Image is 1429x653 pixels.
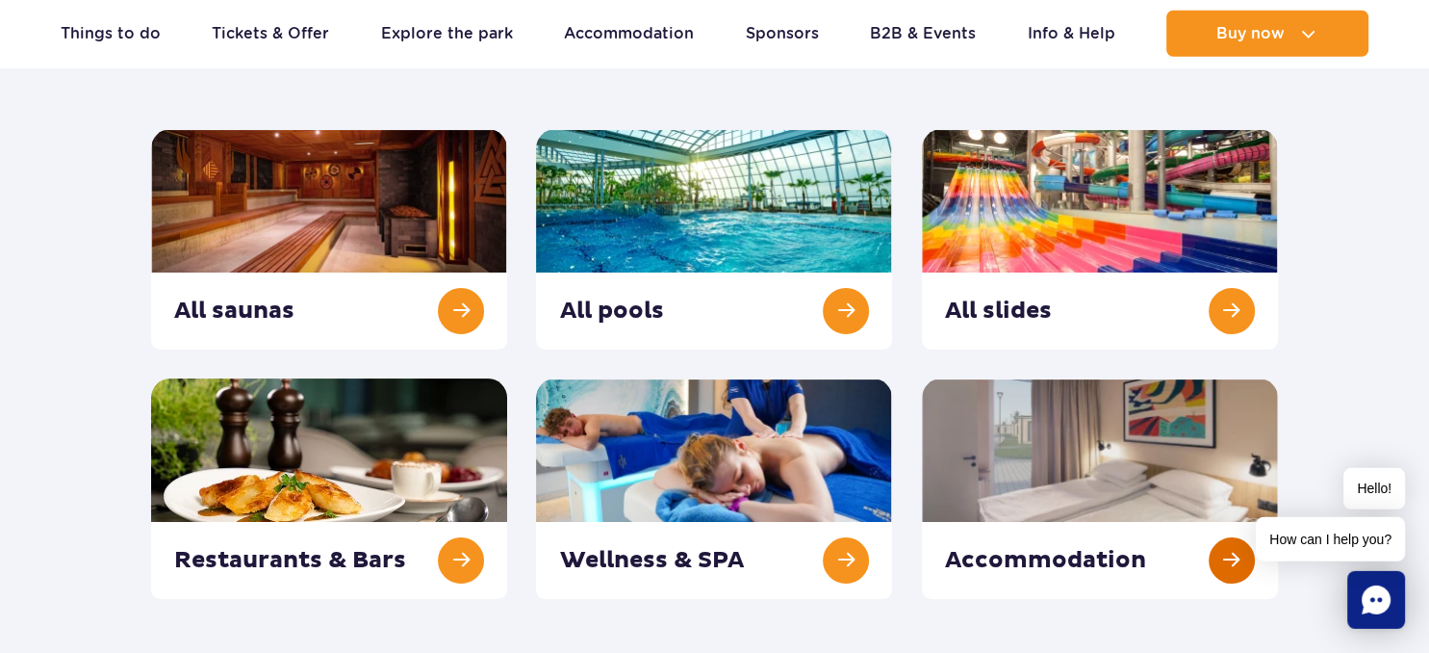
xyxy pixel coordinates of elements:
a: Tickets & Offer [212,11,329,57]
a: Accommodation [564,11,694,57]
a: B2B & Events [870,11,976,57]
a: Info & Help [1028,11,1115,57]
span: Hello! [1343,468,1405,509]
a: Explore the park [381,11,513,57]
a: Things to do [61,11,161,57]
span: Buy now [1216,25,1285,42]
div: Chat [1347,571,1405,629]
button: Buy now [1166,11,1368,57]
span: How can I help you? [1256,517,1405,562]
a: Sponsors [746,11,819,57]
